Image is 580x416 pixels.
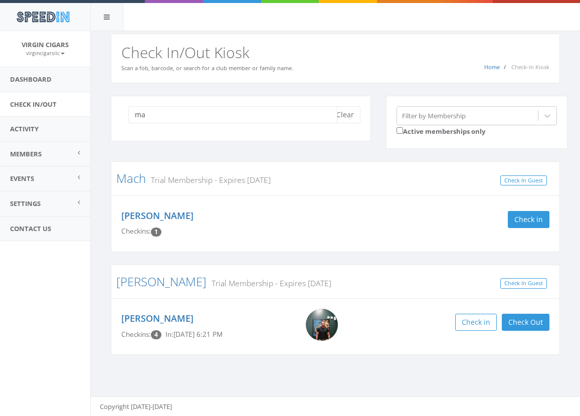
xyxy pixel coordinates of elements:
a: Mach [116,170,146,186]
span: Settings [10,199,41,208]
span: Members [10,149,42,158]
a: virgincigarsllc [26,48,65,57]
span: Checkin count [151,228,161,237]
small: Trial Membership - Expires [DATE] [146,174,271,185]
div: Filter by Membership [402,111,466,120]
span: Contact Us [10,224,51,233]
img: speedin_logo.png [12,8,74,26]
small: Trial Membership - Expires [DATE] [207,278,331,289]
span: Checkins: [121,227,151,236]
span: Checkins: [121,330,151,339]
a: Check In Guest [500,278,547,289]
a: [PERSON_NAME] [121,312,194,324]
input: Search a name to check in [128,106,337,123]
button: Check in [508,211,549,228]
span: Checkin count [151,330,161,339]
span: Virgin Cigars [22,40,69,49]
span: Events [10,174,34,183]
button: Check in [455,314,497,331]
small: Scan a fob, barcode, or search for a club member or family name. [121,64,293,72]
small: virgincigarsllc [26,50,65,57]
span: Check-In Kiosk [511,63,549,71]
button: Clear [330,106,360,123]
a: Check In Guest [500,175,547,186]
a: [PERSON_NAME] [116,273,207,290]
img: Clifton_Mack.png [306,309,338,341]
span: In: [DATE] 6:21 PM [165,330,223,339]
a: [PERSON_NAME] [121,210,194,222]
a: Home [484,63,500,71]
h2: Check In/Out Kiosk [121,44,549,61]
input: Active memberships only [397,127,403,134]
button: Check Out [502,314,549,331]
label: Active memberships only [397,125,485,136]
